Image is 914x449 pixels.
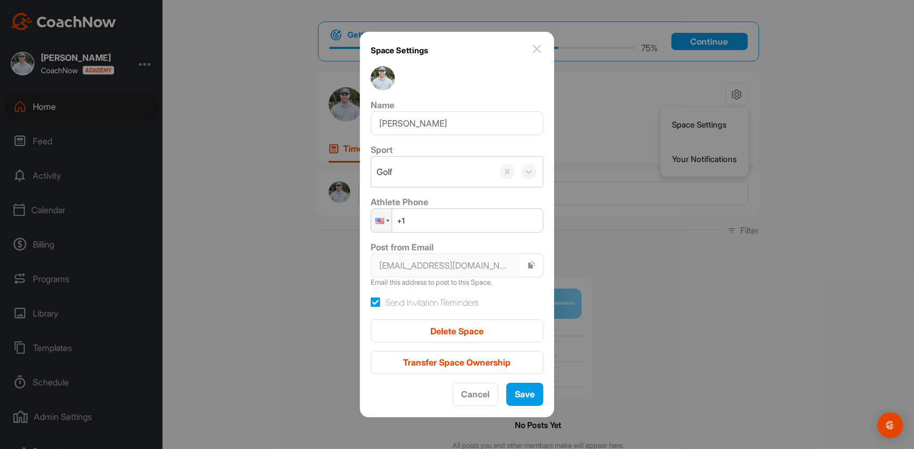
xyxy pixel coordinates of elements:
[371,296,478,309] label: Send Invitation Reminders
[371,66,395,90] img: team
[506,383,543,406] button: Save
[877,412,903,438] div: Open Intercom Messenger
[371,319,543,342] button: Delete Space
[371,277,543,288] p: Email this address to post to this Space.
[530,43,543,55] img: close
[371,43,428,58] h1: Space Settings
[461,389,490,399] span: Cancel
[377,165,392,178] div: Golf
[452,383,498,406] button: Cancel
[371,351,543,374] button: Transfer Space Ownership
[430,326,484,336] span: Delete Space
[371,100,394,110] label: Name
[371,197,428,207] label: Athlete Phone
[515,389,535,399] span: Save
[403,357,511,368] span: Transfer Space Ownership
[371,209,392,232] div: United States: + 1
[371,144,393,155] label: Sport
[371,242,434,252] label: Post from Email
[371,208,543,233] input: 1 (702) 123-4567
